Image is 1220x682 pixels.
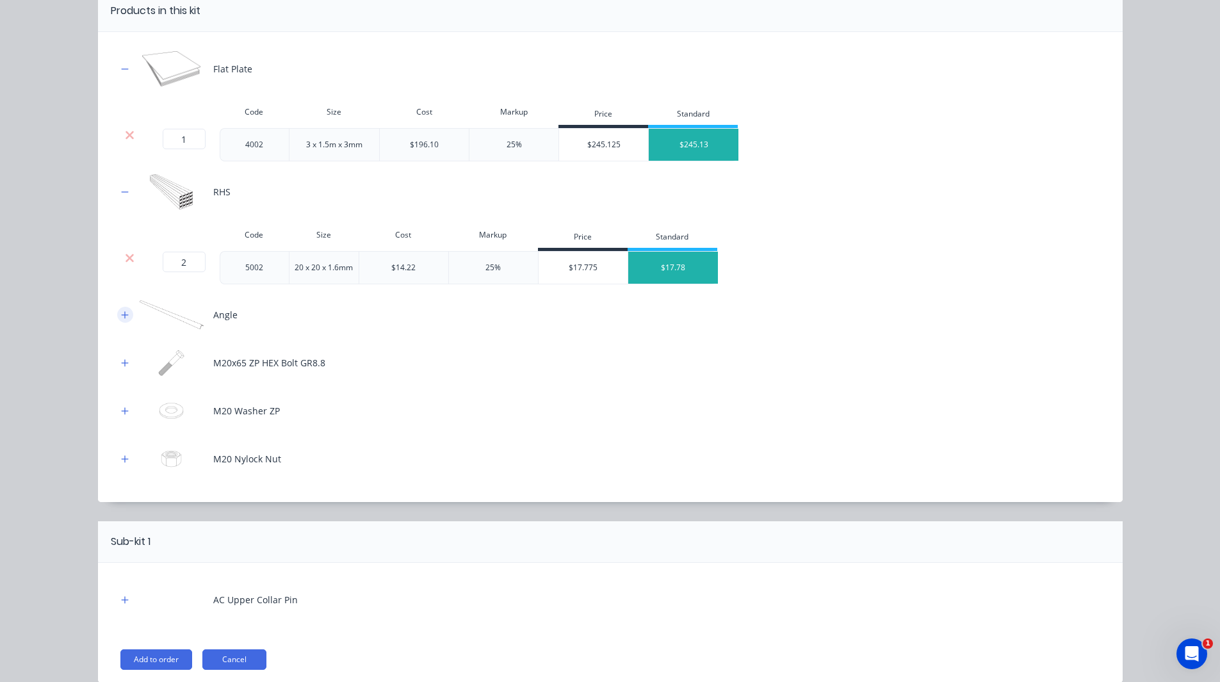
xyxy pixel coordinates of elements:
[220,222,289,248] div: Code
[628,252,718,284] div: $17.78
[507,139,522,150] div: 25%
[539,252,628,284] div: $17.775
[359,222,448,248] div: Cost
[213,62,252,76] div: Flat Plate
[1176,638,1207,669] iframe: Intercom live chat
[213,185,231,199] div: RHS
[649,129,738,161] div: $245.13
[213,356,325,369] div: M20x65 ZP HEX Bolt GR8.8
[220,99,289,125] div: Code
[213,452,281,466] div: M20 Nylock Nut
[485,262,501,273] div: 25%
[220,251,289,284] div: 5002
[410,139,439,150] div: $196.10
[140,345,204,380] img: M20x65 ZP HEX Bolt GR8.8
[140,174,204,209] img: RHS
[163,252,206,272] input: ?
[213,404,280,418] div: M20 Washer ZP
[628,225,717,251] div: Standard
[289,128,379,161] div: 3 x 1.5m x 3mm
[163,129,206,149] input: ?
[111,534,150,549] div: Sub-kit 1
[140,441,204,476] img: M20 Nylock Nut
[140,393,204,428] img: M20 Washer ZP
[220,128,289,161] div: 4002
[1203,638,1213,649] span: 1
[140,297,204,332] img: Angle
[469,99,558,125] div: Markup
[120,649,192,670] button: Add to order
[448,222,538,248] div: Markup
[559,129,649,161] div: $245.125
[558,102,648,128] div: Price
[538,225,628,251] div: Price
[213,308,238,321] div: Angle
[140,51,204,86] img: Flat Plate
[648,102,738,128] div: Standard
[202,649,266,670] button: Cancel
[289,222,359,248] div: Size
[289,251,359,284] div: 20 x 20 x 1.6mm
[289,99,379,125] div: Size
[391,262,416,273] div: $14.22
[111,3,200,19] div: Products in this kit
[379,99,469,125] div: Cost
[213,593,298,606] div: AC Upper Collar Pin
